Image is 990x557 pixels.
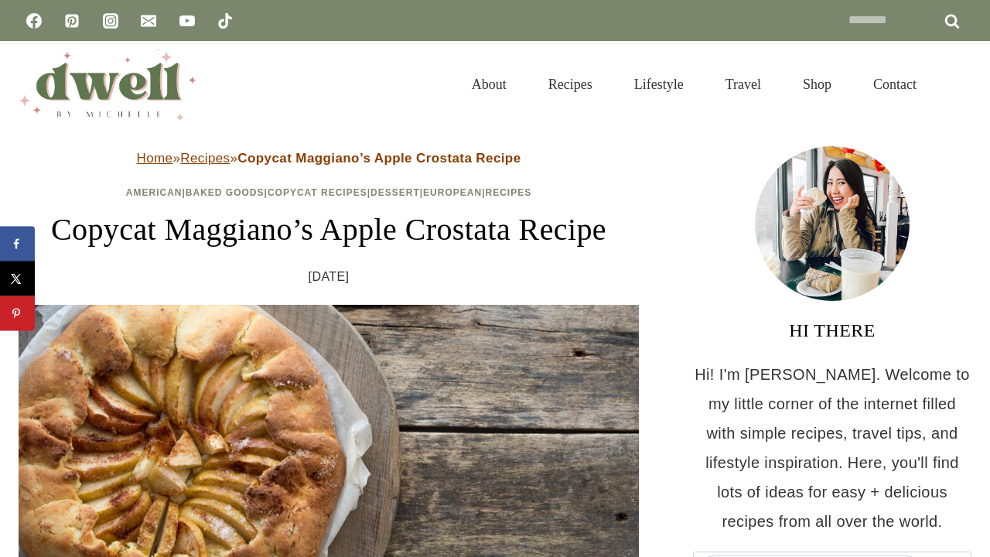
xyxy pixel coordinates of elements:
span: | | | | | [126,187,531,198]
button: View Search Form [945,71,971,97]
a: Baked Goods [186,187,265,198]
h3: HI THERE [693,316,971,344]
a: Recipes [180,151,230,166]
time: [DATE] [309,265,350,289]
a: Contact [852,57,937,111]
a: Copycat Recipes [268,187,367,198]
a: TikTok [210,5,241,36]
a: Instagram [95,5,126,36]
a: Facebook [19,5,49,36]
a: YouTube [172,5,203,36]
a: Travel [705,57,782,111]
a: American [126,187,183,198]
a: Shop [782,57,852,111]
a: Recipes [485,187,531,198]
a: Dessert [370,187,420,198]
a: Recipes [527,57,613,111]
img: DWELL by michelle [19,49,196,120]
a: Home [136,151,172,166]
a: Pinterest [56,5,87,36]
a: European [423,187,482,198]
span: » » [136,151,521,166]
a: Lifestyle [613,57,705,111]
strong: Copycat Maggiano’s Apple Crostata Recipe [237,151,521,166]
h1: Copycat Maggiano’s Apple Crostata Recipe [19,207,639,253]
p: Hi! I'm [PERSON_NAME]. Welcome to my little corner of the internet filled with simple recipes, tr... [693,360,971,536]
a: Email [133,5,164,36]
nav: Primary Navigation [451,57,937,111]
a: About [451,57,527,111]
